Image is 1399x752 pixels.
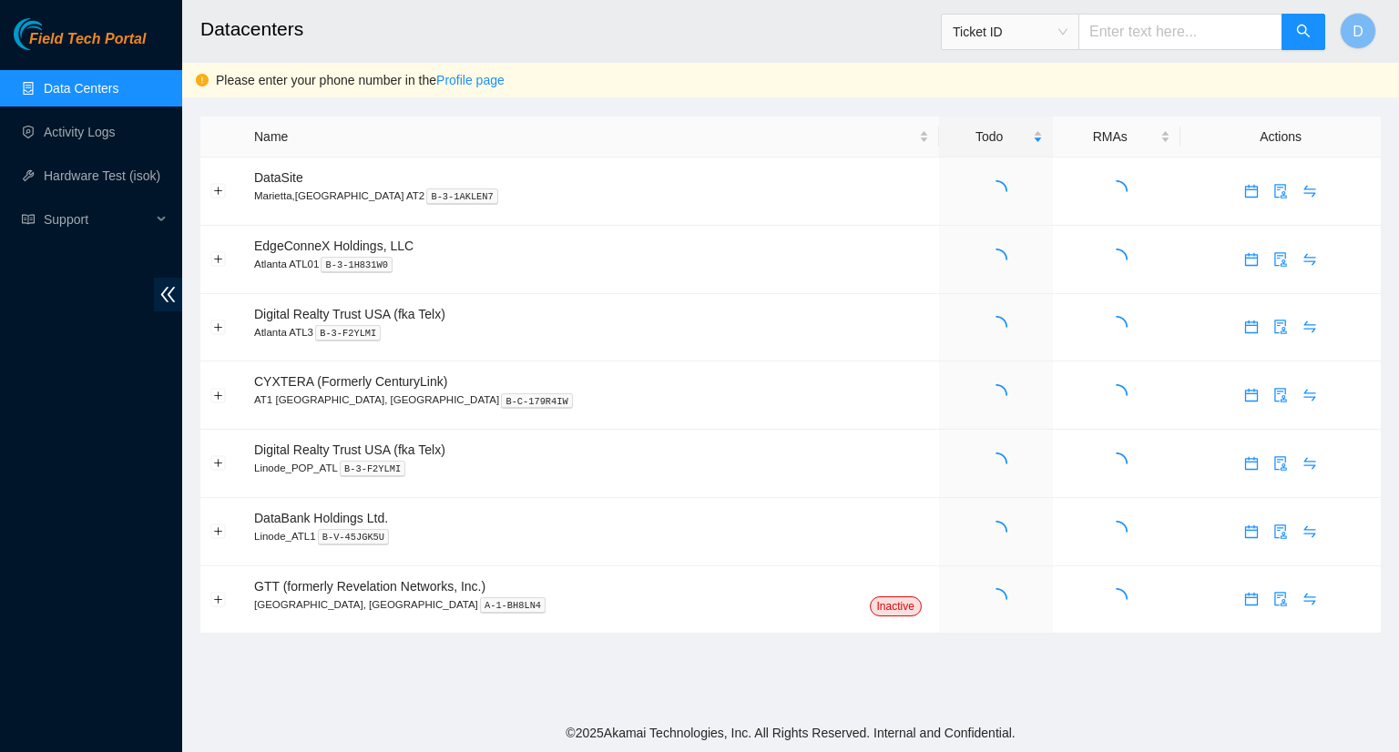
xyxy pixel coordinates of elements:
span: audit [1267,320,1294,334]
span: DataBank Holdings Ltd. [254,511,388,525]
span: swap [1296,524,1323,539]
button: swap [1295,177,1324,206]
span: exclamation-circle [196,74,209,86]
span: read [22,213,35,226]
a: Hardware Test (isok) [44,168,160,183]
span: swap [1296,592,1323,606]
a: calendar [1237,320,1266,334]
button: calendar [1237,381,1266,410]
a: calendar [1237,388,1266,402]
a: audit [1266,184,1295,198]
button: swap [1295,381,1324,410]
input: Enter text here... [1078,14,1282,50]
button: Expand row [211,524,226,539]
span: loading [982,313,1009,340]
div: Please enter your phone number in the [216,70,1385,90]
span: DataSite [254,170,303,185]
button: calendar [1237,517,1266,546]
span: loading [982,178,1009,205]
a: swap [1295,184,1324,198]
span: calendar [1238,252,1265,267]
span: loading [1103,450,1130,477]
a: swap [1295,252,1324,267]
a: swap [1295,456,1324,471]
span: EdgeConneX Holdings, LLC [254,239,414,253]
a: audit [1266,456,1295,471]
span: loading [1103,518,1130,545]
span: calendar [1238,524,1265,539]
span: Field Tech Portal [29,31,146,48]
a: audit [1266,388,1295,402]
span: loading [982,246,1009,273]
span: loading [1103,313,1130,340]
a: swap [1295,320,1324,334]
a: audit [1266,592,1295,606]
button: Expand row [211,184,226,198]
span: Support [44,201,151,238]
span: GTT (formerly Revelation Networks, Inc.) [254,579,485,594]
span: loading [982,450,1009,477]
p: Linode_POP_ATL [254,460,929,476]
span: loading [982,585,1009,613]
a: Akamai TechnologiesField Tech Portal [14,33,146,56]
button: swap [1295,449,1324,478]
button: calendar [1237,584,1266,614]
kbd: B-3-F2YLMI [315,325,381,341]
button: audit [1266,381,1295,410]
span: calendar [1238,184,1265,198]
button: D [1340,13,1376,49]
kbd: B-C-179R4IW [501,393,573,410]
span: calendar [1238,388,1265,402]
button: swap [1295,517,1324,546]
span: loading [1103,246,1130,273]
p: Atlanta ATL01 [254,256,929,272]
button: search [1282,14,1325,50]
button: Expand row [211,320,226,334]
a: swap [1295,524,1324,539]
span: loading [1103,178,1130,205]
p: Marietta,[GEOGRAPHIC_DATA] AT2 [254,188,929,204]
span: Inactive [870,596,922,616]
button: Expand row [211,388,226,402]
kbd: B-3-1AKLEN7 [426,188,498,205]
span: audit [1267,388,1294,402]
button: swap [1295,245,1324,274]
th: Actions [1180,117,1381,158]
a: Activity Logs [44,125,116,139]
span: swap [1296,388,1323,402]
button: calendar [1237,177,1266,206]
a: calendar [1237,592,1266,606]
span: calendar [1238,320,1265,334]
a: calendar [1237,524,1266,539]
span: audit [1267,524,1294,539]
a: calendar [1237,252,1266,267]
span: swap [1296,320,1323,334]
img: Akamai Technologies [14,18,92,50]
span: Digital Realty Trust USA (fka Telx) [254,442,445,457]
button: audit [1266,584,1295,614]
button: Expand row [211,456,226,471]
p: Linode_ATL1 [254,528,929,544]
a: calendar [1237,184,1266,198]
a: Data Centers [44,81,118,96]
span: loading [1103,381,1130,409]
a: calendar [1237,456,1266,471]
span: swap [1296,456,1323,471]
span: audit [1267,184,1294,198]
kbd: B-3-1H831W0 [321,257,393,273]
span: loading [1103,585,1130,613]
button: swap [1295,584,1324,614]
button: audit [1266,517,1295,546]
button: calendar [1237,449,1266,478]
a: audit [1266,524,1295,539]
span: double-left [154,278,182,311]
span: audit [1267,592,1294,606]
button: audit [1266,449,1295,478]
button: calendar [1237,245,1266,274]
span: calendar [1238,456,1265,471]
footer: © 2025 Akamai Technologies, Inc. All Rights Reserved. Internal and Confidential. [182,714,1399,752]
span: search [1296,24,1311,41]
a: audit [1266,252,1295,267]
button: audit [1266,312,1295,341]
span: loading [982,518,1009,545]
